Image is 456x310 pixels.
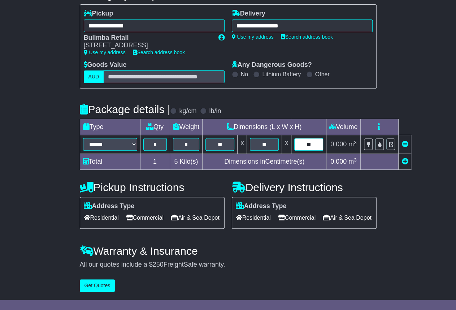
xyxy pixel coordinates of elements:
td: Volume [326,119,361,135]
label: lb/in [209,107,221,115]
label: Address Type [236,202,287,210]
div: [STREET_ADDRESS] [84,42,211,49]
span: 5 [174,158,178,165]
label: Other [315,71,330,78]
td: Total [80,154,140,170]
label: Address Type [84,202,135,210]
td: Weight [170,119,203,135]
span: Commercial [278,212,316,223]
h4: Delivery Instructions [232,181,377,193]
a: Search address book [133,49,185,55]
label: Delivery [232,10,265,18]
label: Lithium Battery [262,71,301,78]
sup: 3 [354,157,357,163]
span: 0.000 [330,158,347,165]
td: Qty [140,119,170,135]
td: Kilo(s) [170,154,203,170]
label: Pickup [84,10,113,18]
label: Any Dangerous Goods? [232,61,312,69]
h4: Warranty & Insurance [80,245,377,257]
sup: 3 [354,140,357,145]
td: x [282,135,291,154]
td: Dimensions (L x W x H) [203,119,326,135]
label: Goods Value [84,61,127,69]
label: AUD [84,70,104,83]
td: 1 [140,154,170,170]
label: kg/cm [179,107,196,115]
span: m [348,141,357,148]
span: Air & Sea Depot [171,212,220,223]
a: Use my address [84,49,126,55]
h4: Pickup Instructions [80,181,225,193]
h4: Package details | [80,103,170,115]
span: Residential [236,212,271,223]
a: Use my address [232,34,274,40]
span: Air & Sea Depot [323,212,372,223]
a: Remove this item [401,141,408,148]
td: Type [80,119,140,135]
span: Residential [84,212,119,223]
div: All our quotes include a $ FreightSafe warranty. [80,261,377,269]
a: Search address book [281,34,333,40]
a: Add new item [401,158,408,165]
td: x [238,135,247,154]
div: Bulimba Retail [84,34,211,42]
td: Dimensions in Centimetre(s) [203,154,326,170]
span: 250 [153,261,164,268]
span: Commercial [126,212,164,223]
label: No [241,71,248,78]
span: 0.000 [330,141,347,148]
button: Get Quotes [80,279,115,292]
span: m [348,158,357,165]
